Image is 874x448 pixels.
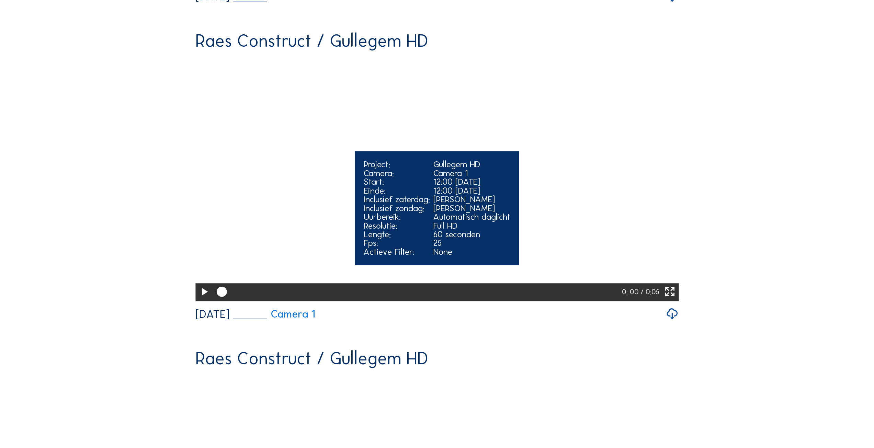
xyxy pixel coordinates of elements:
div: / 0:05 [640,283,659,301]
div: None [433,248,510,256]
div: 60 seconden [433,230,510,239]
div: [PERSON_NAME] [433,195,510,204]
div: Start: [364,177,430,186]
div: Lengte: [364,230,430,239]
div: 12:00 [DATE] [433,186,510,195]
video: Your browser does not support the video tag. [195,58,679,300]
div: Camera: [364,169,430,177]
div: 0: 00 [622,283,640,301]
div: Full HD [433,221,510,230]
div: Automatisch daglicht [433,212,510,221]
div: Resolutie: [364,221,430,230]
a: Camera 1 [233,309,315,320]
div: 25 [433,239,510,247]
div: Einde: [364,186,430,195]
div: Raes Construct / Gullegem HD [195,32,428,50]
div: Raes Construct / Gullegem HD [195,350,428,367]
div: Gullegem HD [433,160,510,169]
div: Uurbereik: [364,212,430,221]
div: Camera 1 [433,169,510,177]
div: Inclusief zaterdag: [364,195,430,204]
div: [DATE] [195,309,229,320]
div: [PERSON_NAME] [433,204,510,212]
div: Inclusief zondag: [364,204,430,212]
div: Fps: [364,239,430,247]
div: 12:00 [DATE] [433,177,510,186]
div: Actieve Filter: [364,248,430,256]
div: Project: [364,160,430,169]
